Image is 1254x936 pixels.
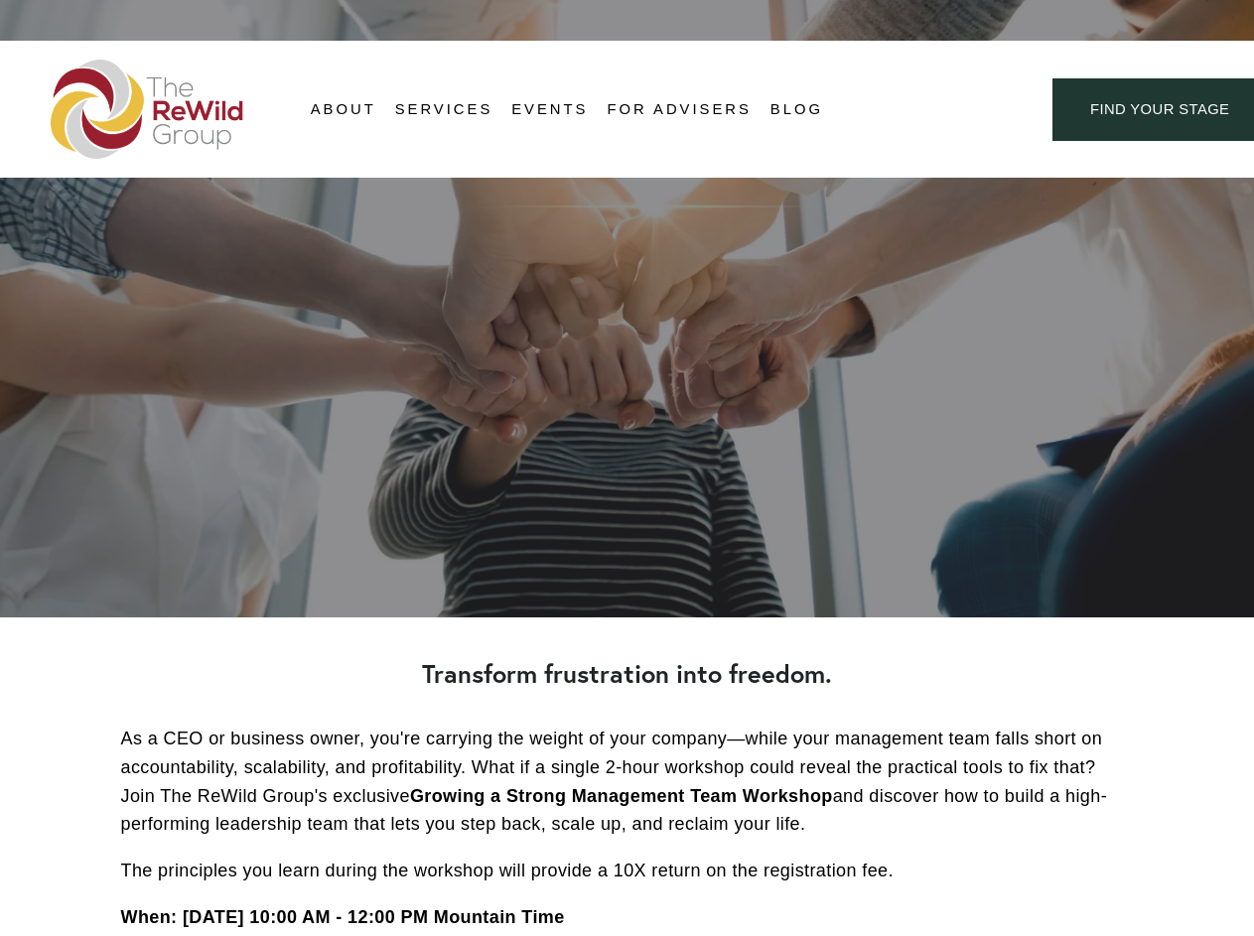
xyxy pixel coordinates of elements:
[422,657,832,690] strong: Transform frustration into freedom.
[121,857,1134,885] p: The principles you learn during the workshop will provide a 10X return on the registration fee.
[51,60,245,159] img: The ReWild Group
[395,96,493,123] span: Services
[607,95,751,125] a: For Advisers
[770,95,823,125] a: Blog
[511,95,588,125] a: Events
[395,95,493,125] a: folder dropdown
[121,725,1134,839] p: As a CEO or business owner, you're carrying the weight of your company—while your management team...
[311,96,376,123] span: About
[311,95,376,125] a: folder dropdown
[410,786,833,806] strong: Growing a Strong Management Team Workshop
[121,907,178,927] strong: When:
